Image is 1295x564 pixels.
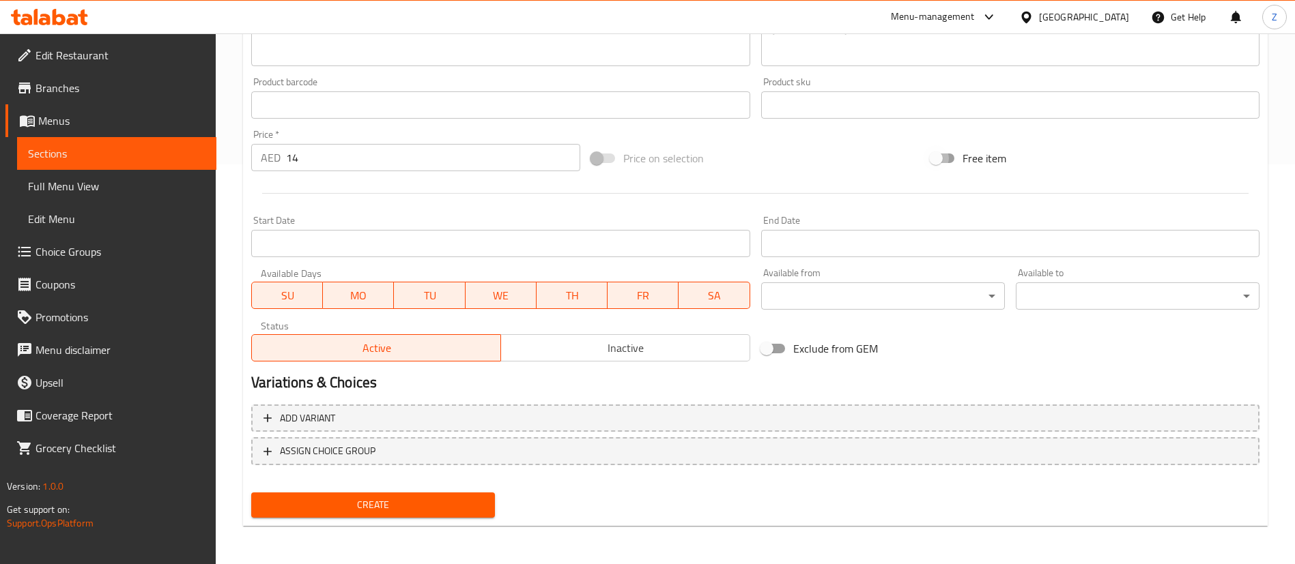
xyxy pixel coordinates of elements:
[507,338,745,358] span: Inactive
[891,9,975,25] div: Menu-management
[35,47,205,63] span: Edit Restaurant
[793,340,878,357] span: Exclude from GEM
[1016,282,1260,310] div: ​
[7,477,40,495] span: Version:
[963,150,1006,166] span: Free item
[251,372,1260,393] h2: Variations & Choices
[5,104,216,137] a: Menus
[35,309,205,325] span: Promotions
[466,282,537,309] button: WE
[5,399,216,432] a: Coverage Report
[35,243,205,260] span: Choice Groups
[28,145,205,162] span: Sections
[251,334,501,361] button: Active
[262,496,484,514] span: Create
[7,514,94,532] a: Support.OpsPlatform
[5,39,216,72] a: Edit Restaurant
[761,282,1005,310] div: ​
[471,286,531,306] span: WE
[394,282,465,309] button: TU
[500,334,750,361] button: Inactive
[7,501,70,518] span: Get support on:
[251,492,495,518] button: Create
[261,149,281,166] p: AED
[35,407,205,424] span: Coverage Report
[5,72,216,104] a: Branches
[623,150,704,166] span: Price on selection
[280,443,375,460] span: ASSIGN CHOICE GROUP
[35,374,205,391] span: Upsell
[251,437,1260,465] button: ASSIGN CHOICE GROUP
[684,286,744,306] span: SA
[35,80,205,96] span: Branches
[35,276,205,293] span: Coupons
[328,286,388,306] span: MO
[323,282,394,309] button: MO
[17,137,216,170] a: Sections
[257,286,317,306] span: SU
[251,282,323,309] button: SU
[257,338,496,358] span: Active
[5,235,216,268] a: Choice Groups
[537,282,608,309] button: TH
[251,404,1260,432] button: Add variant
[542,286,602,306] span: TH
[399,286,459,306] span: TU
[17,203,216,235] a: Edit Menu
[286,144,580,171] input: Please enter price
[5,333,216,366] a: Menu disclaimer
[28,211,205,227] span: Edit Menu
[17,170,216,203] a: Full Menu View
[42,477,63,495] span: 1.0.0
[679,282,750,309] button: SA
[251,91,750,119] input: Please enter product barcode
[5,268,216,301] a: Coupons
[613,286,673,306] span: FR
[35,342,205,358] span: Menu disclaimer
[5,432,216,464] a: Grocery Checklist
[35,440,205,456] span: Grocery Checklist
[761,91,1260,119] input: Please enter product sku
[1039,10,1129,25] div: [GEOGRAPHIC_DATA]
[5,366,216,399] a: Upsell
[38,113,205,129] span: Menus
[608,282,679,309] button: FR
[1272,10,1277,25] span: Z
[28,178,205,194] span: Full Menu View
[5,301,216,333] a: Promotions
[280,410,335,427] span: Add variant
